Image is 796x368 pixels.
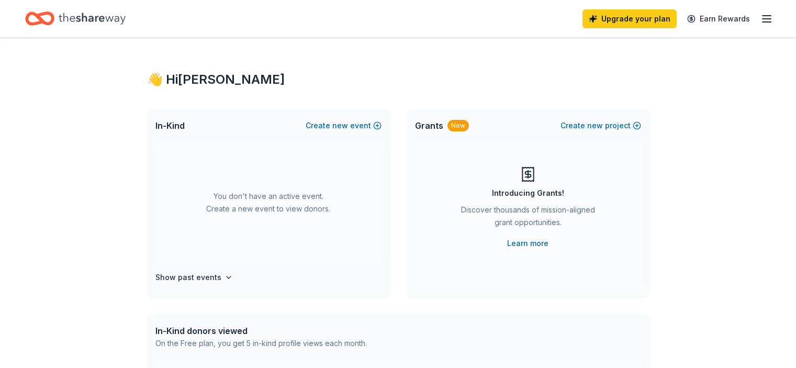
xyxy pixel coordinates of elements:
div: You don't have an active event. Create a new event to view donors. [155,142,382,263]
div: Discover thousands of mission-aligned grant opportunities. [457,204,599,233]
button: Createnewproject [560,119,641,132]
a: Earn Rewards [681,9,756,28]
span: In-Kind [155,119,185,132]
h4: Show past events [155,271,221,284]
button: Createnewevent [306,119,382,132]
span: Grants [415,119,443,132]
button: Show past events [155,271,233,284]
a: Home [25,6,126,31]
span: new [332,119,348,132]
div: In-Kind donors viewed [155,325,367,337]
div: 👋 Hi [PERSON_NAME] [147,71,649,88]
div: Introducing Grants! [492,187,564,199]
div: On the Free plan, you get 5 in-kind profile views each month. [155,337,367,350]
span: new [587,119,603,132]
div: New [447,120,469,131]
a: Learn more [507,237,548,250]
a: Upgrade your plan [582,9,677,28]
